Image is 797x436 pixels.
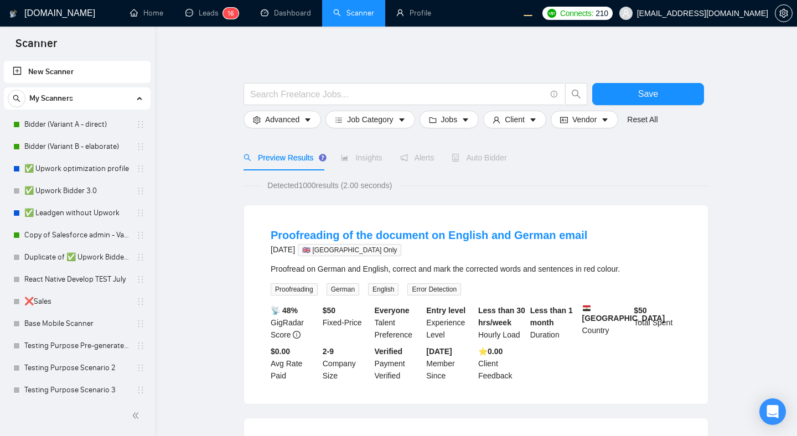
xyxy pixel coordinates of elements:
div: Experience Level [424,304,476,341]
button: Save [592,83,704,105]
button: userClientcaret-down [483,111,546,128]
span: user [622,9,630,17]
span: notification [400,154,408,162]
div: Duration [528,304,580,341]
span: Detected 1000 results (2.00 seconds) [260,179,400,191]
b: Verified [375,347,403,356]
a: messageLeads16 [185,8,239,18]
span: bars [335,115,343,123]
span: Advanced [265,113,299,126]
span: Proofreading [271,283,318,295]
b: $ 50 [323,306,335,315]
span: Jobs [441,113,458,126]
div: Payment Verified [372,345,425,382]
span: setting [775,9,792,18]
a: ❌Sales [24,290,130,313]
b: Less than 30 hrs/week [478,306,525,327]
span: idcard [560,115,568,123]
img: upwork-logo.png [547,9,556,18]
a: Testing Purpose Scenario 2 [24,357,130,379]
b: $ 50 [634,306,646,315]
div: Hourly Load [476,304,528,341]
span: holder [136,253,145,262]
a: ✅ Upwork Bidder 3.0 [24,180,130,202]
input: Search Freelance Jobs... [250,87,546,101]
div: Fixed-Price [320,304,372,341]
b: Entry level [426,306,465,315]
span: holder [136,209,145,217]
a: Duplicate of ✅ Upwork Bidder 3.0 [24,246,130,268]
span: double-left [132,410,143,421]
button: barsJob Categorycaret-down [325,111,415,128]
span: German [327,283,359,295]
a: Proofreading of the document on English and German email [271,229,587,241]
span: caret-down [601,115,609,123]
button: search [8,90,25,107]
span: English [368,283,398,295]
span: robot [452,154,459,162]
span: 1 [227,9,230,17]
div: Proofread on German and English, correct and mark the corrected words and sentences in red colour. [271,263,681,275]
a: React Native Develop TEST July [24,268,130,290]
span: holder [136,164,145,173]
div: GigRadar Score [268,304,320,341]
div: Avg Rate Paid [268,345,320,382]
span: 🇬🇧 [GEOGRAPHIC_DATA] Only [298,244,401,256]
span: 210 [596,7,608,19]
a: Bidder (Variant A - direct) [24,113,130,136]
span: Alerts [400,153,434,162]
span: holder [136,364,145,372]
a: userProfile [396,8,431,18]
span: holder [136,142,145,151]
span: 6 [230,9,234,17]
div: [DATE] [271,243,587,256]
span: Insights [341,153,382,162]
span: folder [429,115,437,123]
div: Country [580,304,632,341]
span: holder [136,275,145,284]
a: searchScanner [333,8,374,18]
button: idcardVendorcaret-down [551,111,618,128]
img: logo [9,5,17,23]
button: setting [775,4,793,22]
li: New Scanner [4,61,151,83]
b: Less than 1 month [530,306,573,327]
span: info-circle [551,91,558,98]
a: New Scanner [13,61,142,83]
span: holder [136,186,145,195]
span: holder [136,319,145,328]
span: Save [638,87,658,101]
button: search [565,83,587,105]
span: Vendor [572,113,597,126]
b: [GEOGRAPHIC_DATA] [582,304,665,323]
img: 🇪🇬 [583,304,591,312]
div: Total Spent [632,304,684,341]
div: Company Size [320,345,372,382]
span: search [8,95,25,102]
span: caret-down [529,115,537,123]
button: settingAdvancedcaret-down [244,111,321,128]
span: holder [136,297,145,306]
div: Tooltip anchor [318,153,328,163]
a: Testing Purpose Pre-generated 1 [24,335,130,357]
a: Reset All [627,113,658,126]
span: caret-down [398,115,406,123]
span: user [493,115,500,123]
span: caret-down [304,115,312,123]
a: Copy of Salesforce admin - Variant A [24,224,130,246]
span: area-chart [341,154,349,162]
a: Bidder (Variant B - elaborate) [24,136,130,158]
span: holder [136,341,145,350]
span: Client [505,113,525,126]
span: setting [253,115,261,123]
span: info-circle [293,331,301,339]
span: search [244,154,251,162]
span: Scanner [7,35,66,59]
b: Everyone [375,306,410,315]
span: Preview Results [244,153,323,162]
a: homeHome [130,8,163,18]
b: 2-9 [323,347,334,356]
div: Client Feedback [476,345,528,382]
div: Open Intercom Messenger [759,398,786,425]
a: ✅ Upwork optimization profile [24,158,130,180]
